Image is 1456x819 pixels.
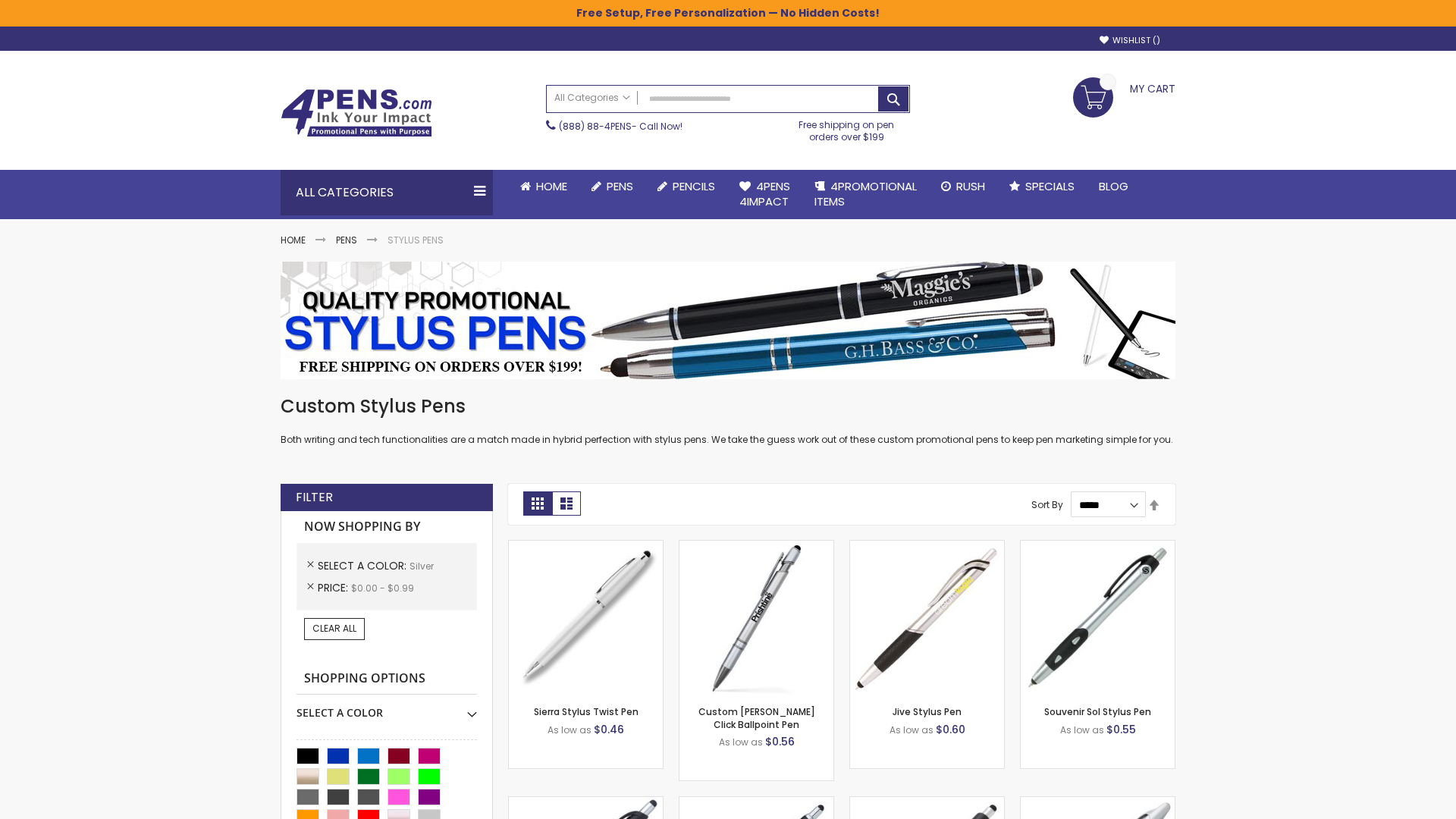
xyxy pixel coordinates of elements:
[281,234,306,246] a: Home
[318,580,351,595] span: Price
[783,113,911,143] div: Free shipping on pen orders over $199
[351,582,414,595] span: $0.00 - $0.99
[997,170,1087,203] a: Specials
[1021,796,1175,809] a: Twist Highlighter-Pen Stylus Combo-Silver
[1099,178,1128,194] span: Blog
[548,723,591,736] span: As low as
[281,170,493,215] div: All Categories
[554,92,630,104] span: All Categories
[1031,498,1063,511] label: Sort By
[1060,723,1104,736] span: As low as
[534,705,639,718] a: Sierra Stylus Twist Pen
[698,705,815,730] a: Custom [PERSON_NAME] Click Ballpoint Pen
[318,558,409,573] span: Select A Color
[956,178,985,194] span: Rush
[281,394,1175,419] h1: Custom Stylus Pens
[559,120,682,133] span: - Call Now!
[607,178,633,194] span: Pens
[893,705,962,718] a: Jive Stylus Pen
[388,234,444,246] strong: Stylus Pens
[559,120,632,133] a: (888) 88-4PENS
[304,618,365,639] a: Clear All
[297,511,477,543] strong: Now Shopping by
[673,178,715,194] span: Pencils
[281,89,432,137] img: 4Pens Custom Pens and Promotional Products
[409,560,434,573] span: Silver
[727,170,802,219] a: 4Pens4impact
[890,723,934,736] span: As low as
[1087,170,1141,203] a: Blog
[929,170,997,203] a: Rush
[312,622,356,635] span: Clear All
[523,491,552,516] strong: Grid
[1021,541,1175,695] img: Souvenir Sol Stylus Pen-Silver
[296,489,333,506] strong: Filter
[1100,35,1160,46] a: Wishlist
[509,796,663,809] a: React Stylus Grip Pen-Silver
[536,178,567,194] span: Home
[719,736,763,748] span: As low as
[281,262,1175,379] img: Stylus Pens
[508,170,579,203] a: Home
[297,663,477,695] strong: Shopping Options
[679,540,833,553] a: Custom Alex II Click Ballpoint Pen-Silver
[594,722,624,737] span: $0.46
[679,541,833,695] img: Custom Alex II Click Ballpoint Pen-Silver
[850,796,1004,809] a: Souvenir® Emblem Stylus Pen-Silver
[739,178,790,209] span: 4Pens 4impact
[679,796,833,809] a: Epiphany Stylus Pens-Silver
[1106,722,1136,737] span: $0.55
[1025,178,1075,194] span: Specials
[814,178,917,209] span: 4PROMOTIONAL ITEMS
[579,170,645,203] a: Pens
[509,541,663,695] img: Stypen-35-Silver
[850,540,1004,553] a: Jive Stylus Pen-Silver
[336,234,357,246] a: Pens
[936,722,965,737] span: $0.60
[802,170,929,219] a: 4PROMOTIONALITEMS
[547,86,638,111] a: All Categories
[281,394,1175,447] div: Both writing and tech functionalities are a match made in hybrid perfection with stylus pens. We ...
[509,540,663,553] a: Stypen-35-Silver
[765,734,795,749] span: $0.56
[645,170,727,203] a: Pencils
[1044,705,1151,718] a: Souvenir Sol Stylus Pen
[297,695,477,720] div: Select A Color
[1021,540,1175,553] a: Souvenir Sol Stylus Pen-Silver
[850,541,1004,695] img: Jive Stylus Pen-Silver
